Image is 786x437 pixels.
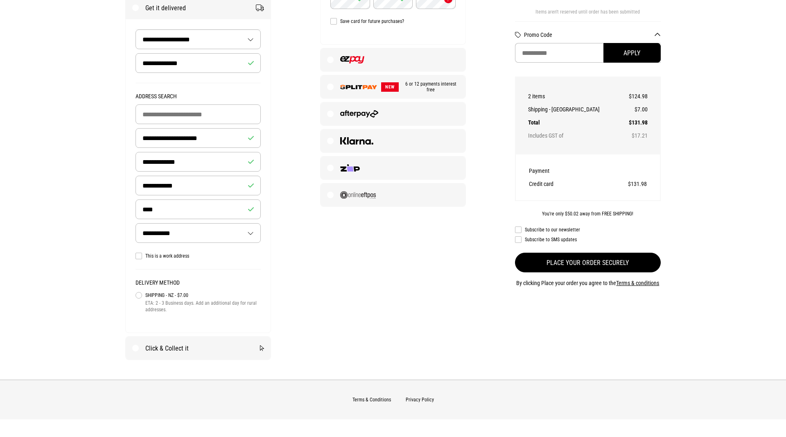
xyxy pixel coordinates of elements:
input: Postcode [136,199,261,219]
img: Online EFTPOS [340,191,376,199]
img: EZPAY [340,56,364,63]
img: Klarna [340,137,373,145]
select: Saved Address [136,30,260,49]
a: Terms & Conditions [352,397,391,403]
label: Save card for future purchases? [330,18,456,25]
a: Privacy Policy [406,397,434,403]
select: Country [136,224,260,242]
span: Shipping - NZ - $7.00 [145,291,261,300]
label: Subscribe to SMS updates [515,236,661,243]
label: This is a work address [136,253,261,259]
td: $7.00 [623,103,648,116]
img: Zip [340,164,360,172]
button: Apply [603,43,661,63]
div: Items aren't reserved until order has been submitted [515,9,661,21]
td: $131.98 [596,177,647,190]
div: You're only $50.02 away from FREE SHIPPING! [515,211,661,217]
th: Payment [529,164,596,177]
a: Terms & conditions [616,280,659,286]
th: Credit card [529,177,596,190]
span: 6 or 12 payments interest free [399,81,459,93]
span: NEW [381,82,399,92]
td: $124.98 [623,90,648,103]
p: By clicking Place your order you agree to the [515,278,661,288]
input: Suburb [136,152,261,172]
th: 2 items [528,90,623,103]
input: Promo Code [515,43,661,63]
legend: Delivery Method [136,279,261,291]
input: City [136,176,261,195]
img: SPLITPAY [340,85,377,89]
legend: Address Search [136,93,261,104]
button: Place your order securely [515,253,661,272]
td: $131.98 [623,116,648,129]
td: $17.21 [623,129,648,142]
button: Promo Code [524,32,661,38]
span: ETA: 2 - 3 Business days. Add an additional day for rural addresses. [145,300,261,313]
input: Recipient Name [136,53,261,73]
th: Includes GST of [528,129,623,142]
label: Click & Collect it [126,337,271,360]
input: Building Name (Optional) [136,104,261,124]
th: Shipping - [GEOGRAPHIC_DATA] [528,103,623,116]
th: Total [528,116,623,129]
button: Open LiveChat chat widget [7,3,31,28]
label: Subscribe to our newsletter [515,226,661,233]
img: Afterpay [340,110,378,118]
input: Street Address [136,128,261,148]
